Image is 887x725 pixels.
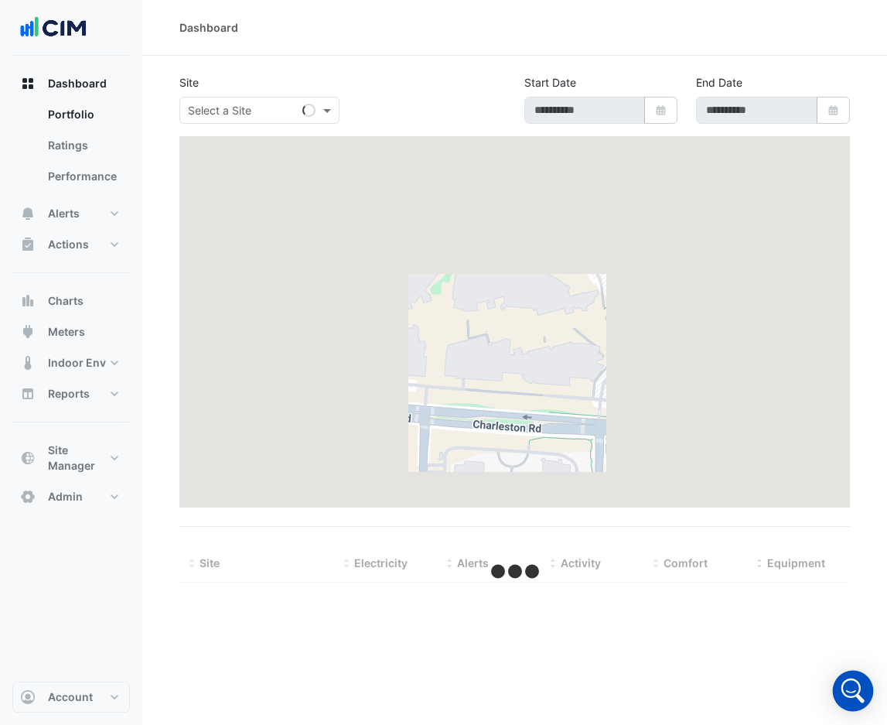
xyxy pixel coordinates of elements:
[20,450,36,466] app-icon: Site Manager
[200,556,220,569] span: Site
[19,12,88,43] img: Company Logo
[20,237,36,252] app-icon: Actions
[12,229,130,260] button: Actions
[48,489,83,504] span: Admin
[20,489,36,504] app-icon: Admin
[524,74,576,91] label: Start Date
[48,443,107,474] span: Site Manager
[36,99,130,130] a: Portfolio
[12,378,130,409] button: Reports
[48,206,80,221] span: Alerts
[20,293,36,309] app-icon: Charts
[36,130,130,161] a: Ratings
[12,68,130,99] button: Dashboard
[20,386,36,402] app-icon: Reports
[12,198,130,229] button: Alerts
[664,556,708,569] span: Comfort
[179,19,238,36] div: Dashboard
[767,556,825,569] span: Equipment
[20,206,36,221] app-icon: Alerts
[48,386,90,402] span: Reports
[561,556,601,569] span: Activity
[12,99,130,198] div: Dashboard
[20,355,36,371] app-icon: Indoor Env
[12,316,130,347] button: Meters
[696,74,742,91] label: End Date
[12,347,130,378] button: Indoor Env
[20,76,36,91] app-icon: Dashboard
[36,161,130,192] a: Performance
[48,689,93,705] span: Account
[48,237,89,252] span: Actions
[833,671,874,712] div: Open Intercom Messenger
[48,293,84,309] span: Charts
[48,76,107,91] span: Dashboard
[48,355,106,371] span: Indoor Env
[179,74,199,91] label: Site
[12,286,130,316] button: Charts
[12,682,130,713] button: Account
[354,556,408,569] span: Electricity
[457,556,489,569] span: Alerts
[12,481,130,512] button: Admin
[12,435,130,481] button: Site Manager
[48,324,85,340] span: Meters
[20,324,36,340] app-icon: Meters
